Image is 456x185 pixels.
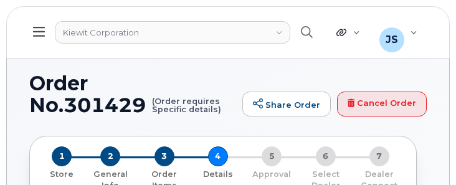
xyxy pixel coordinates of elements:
a: Share Order [242,92,331,116]
span: 3 [154,146,174,166]
a: Cancel Order [337,92,427,116]
span: 1 [52,146,72,166]
small: (Order requires Specific details) [152,72,236,113]
h1: Order No.301429 [29,72,236,116]
a: 1 Store [40,166,83,179]
span: 2 [100,146,120,166]
p: Store [45,169,78,180]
